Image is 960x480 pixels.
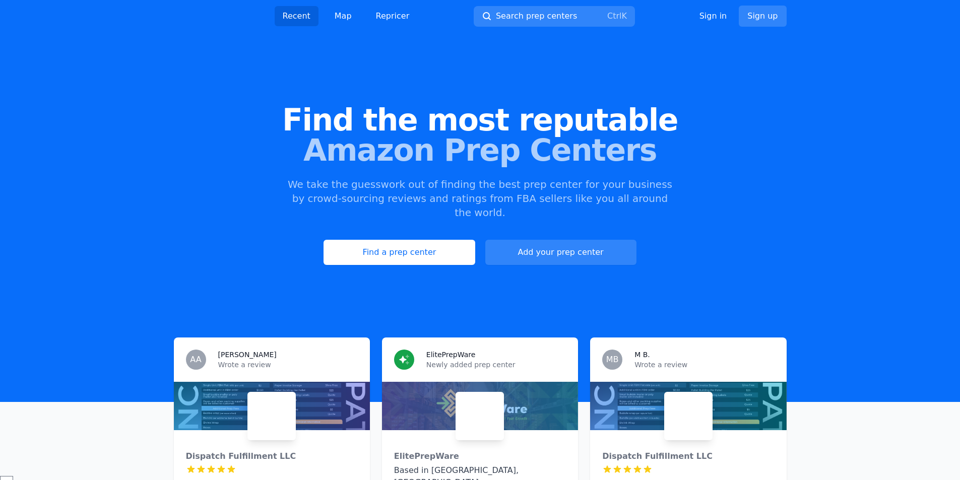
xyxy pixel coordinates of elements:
h3: M B. [634,350,650,360]
img: Dispatch Fulfillment LLC [666,394,711,438]
a: Sign up [739,6,786,27]
kbd: Ctrl [607,11,621,21]
a: Find a prep center [324,240,475,265]
span: Search prep centers [496,10,577,22]
span: MB [606,356,619,364]
div: Dispatch Fulfillment LLC [186,450,358,462]
img: ElitePrepWare [458,394,502,438]
img: Dispatch Fulfillment LLC [249,394,294,438]
span: Amazon Prep Centers [16,135,944,165]
a: Recent [275,6,318,26]
div: Dispatch Fulfillment LLC [602,450,774,462]
h3: [PERSON_NAME] [218,350,277,360]
a: Map [327,6,360,26]
span: AA [190,356,201,364]
a: Add your prep center [485,240,636,265]
a: Sign in [699,10,727,22]
img: PrepCenter [174,9,254,23]
div: ElitePrepWare [394,450,566,462]
h3: ElitePrepWare [426,350,475,360]
button: Search prep centersCtrlK [474,6,635,27]
p: Wrote a review [634,360,774,370]
kbd: K [621,11,627,21]
span: Find the most reputable [16,105,944,135]
a: Repricer [368,6,418,26]
p: Wrote a review [218,360,358,370]
p: Newly added prep center [426,360,566,370]
p: We take the guesswork out of finding the best prep center for your business by crowd-sourcing rev... [287,177,674,220]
